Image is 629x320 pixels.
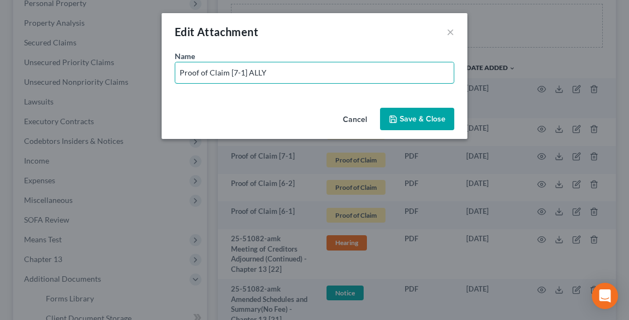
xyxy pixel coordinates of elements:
[197,25,258,38] span: Attachment
[175,62,454,83] input: Enter name...
[380,108,454,131] button: Save & Close
[334,109,376,131] button: Cancel
[175,51,195,61] span: Name
[400,114,446,124] span: Save & Close
[175,25,195,38] span: Edit
[592,283,618,309] div: Open Intercom Messenger
[447,25,454,38] button: ×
